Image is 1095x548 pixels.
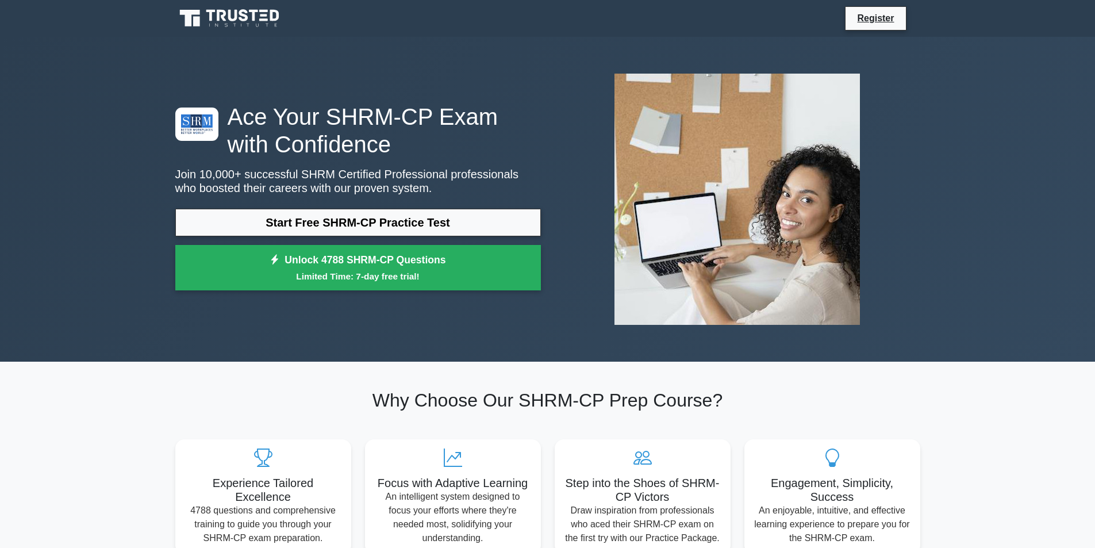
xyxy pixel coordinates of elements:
h2: Why Choose Our SHRM-CP Prep Course? [175,389,920,411]
p: An intelligent system designed to focus your efforts where they're needed most, solidifying your ... [374,490,532,545]
p: 4788 questions and comprehensive training to guide you through your SHRM-CP exam preparation. [185,504,342,545]
p: An enjoyable, intuitive, and effective learning experience to prepare you for the SHRM-CP exam. [754,504,911,545]
p: Draw inspiration from professionals who aced their SHRM-CP exam on the first try with our Practic... [564,504,721,545]
a: Start Free SHRM-CP Practice Test [175,209,541,236]
a: Unlock 4788 SHRM-CP QuestionsLimited Time: 7-day free trial! [175,245,541,291]
h5: Step into the Shoes of SHRM-CP Victors [564,476,721,504]
h5: Focus with Adaptive Learning [374,476,532,490]
small: Limited Time: 7-day free trial! [190,270,527,283]
h5: Engagement, Simplicity, Success [754,476,911,504]
h1: Ace Your SHRM-CP Exam with Confidence [175,103,541,158]
a: Register [850,11,901,25]
h5: Experience Tailored Excellence [185,476,342,504]
p: Join 10,000+ successful SHRM Certified Professional professionals who boosted their careers with ... [175,167,541,195]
